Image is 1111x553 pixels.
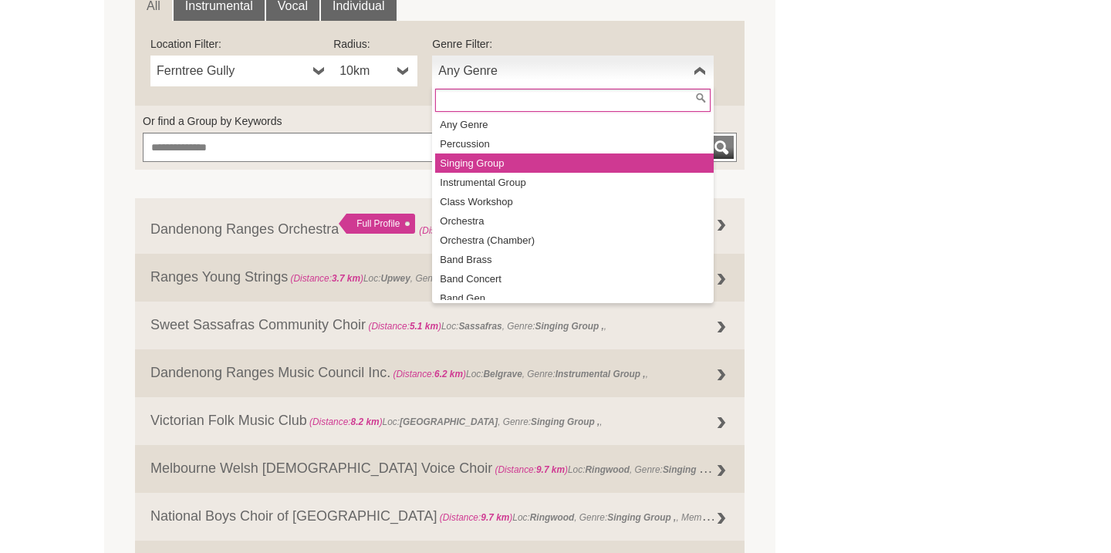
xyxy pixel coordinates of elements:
[135,397,745,445] a: Victorian Folk Music Club (Distance:8.2 km)Loc:[GEOGRAPHIC_DATA], Genre:Singing Group ,,
[663,460,731,476] strong: Singing Group ,
[290,273,363,284] span: (Distance: )
[366,321,606,332] span: Loc: , Genre: ,
[332,273,360,284] strong: 3.7 km
[432,56,714,86] a: Any Genre
[435,269,714,288] li: Band Concert
[339,214,415,234] div: Full Profile
[309,416,383,427] span: (Distance: )
[135,445,745,493] a: Melbourne Welsh [DEMOGRAPHIC_DATA] Voice Choir (Distance:9.7 km)Loc:Ringwood, Genre:Singing Group...
[135,254,745,302] a: Ranges Young Strings (Distance:3.7 km)Loc:Upwey, Genre:Instrumental Group ,,
[135,198,745,254] a: Dandenong Ranges Orchestra Full Profile (Distance:3.7 km)Loc:Upwey, Genre:Orchestra ,, Members:25+
[380,273,410,284] strong: Upwey
[333,56,417,86] a: 10km
[435,192,714,211] li: Class Workshop
[435,173,714,192] li: Instrumental Group
[435,153,714,173] li: Singing Group
[536,464,565,475] strong: 9.7 km
[351,416,380,427] strong: 8.2 km
[419,225,682,236] span: Loc: , Genre: , Members:
[393,369,467,379] span: (Distance: )
[150,56,333,86] a: Ferntree Gully
[435,115,714,134] li: Any Genre
[135,349,745,397] a: Dandenong Ranges Music Council Inc. (Distance:6.2 km)Loc:Belgrave, Genre:Instrumental Group ,,
[135,493,745,541] a: National Boys Choir of [GEOGRAPHIC_DATA] (Distance:9.7 km)Loc:Ringwood, Genre:Singing Group ,, Me...
[435,134,714,153] li: Percussion
[143,113,737,129] label: Or find a Group by Keywords
[458,321,501,332] strong: Sassafras
[288,273,536,284] span: Loc: , Genre: ,
[368,321,441,332] span: (Distance: )
[531,416,599,427] strong: Singing Group ,
[410,321,438,332] strong: 5.1 km
[435,231,714,250] li: Orchestra (Chamber)
[400,416,498,427] strong: [GEOGRAPHIC_DATA]
[419,225,492,236] span: (Distance: )
[434,369,463,379] strong: 6.2 km
[435,288,714,308] li: Band Gen
[432,36,714,52] label: Genre Filter:
[390,369,648,379] span: Loc: , Genre: ,
[438,62,687,80] span: Any Genre
[530,512,574,523] strong: Ringwood
[585,464,629,475] strong: Ringwood
[495,464,568,475] span: (Distance: )
[435,250,714,269] li: Band Brass
[440,512,513,523] span: (Distance: )
[535,321,604,332] strong: Singing Group ,
[435,211,714,231] li: Orchestra
[555,369,646,379] strong: Instrumental Group ,
[307,416,603,427] span: Loc: , Genre: ,
[492,460,788,476] span: Loc: , Genre: , Members:
[481,512,509,523] strong: 9.7 km
[484,369,522,379] strong: Belgrave
[437,508,737,524] span: Loc: , Genre: , Members:
[339,62,391,80] span: 10km
[333,36,417,52] label: Radius:
[157,62,307,80] span: Ferntree Gully
[150,36,333,52] label: Location Filter:
[135,302,745,349] a: Sweet Sassafras Community Choir (Distance:5.1 km)Loc:Sassafras, Genre:Singing Group ,,
[607,512,676,523] strong: Singing Group ,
